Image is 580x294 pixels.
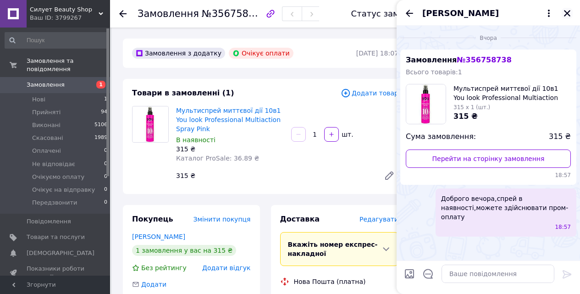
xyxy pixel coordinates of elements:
[32,147,61,155] span: Оплачені
[104,173,107,181] span: 0
[341,88,398,98] span: Додати товар
[380,166,398,185] a: Редагувати
[27,81,65,89] span: Замовлення
[400,33,576,42] div: 11.08.2025
[101,108,107,116] span: 94
[5,32,108,49] input: Пошук
[406,132,476,142] span: Сума замовлення:
[359,216,398,223] span: Редагувати
[422,268,434,280] button: Відкрити шаблони відповідей
[141,281,166,288] span: Додати
[32,186,95,194] span: Очікує на відправку
[476,34,501,42] span: Вчора
[288,241,378,257] span: Вкажіть номер експрес-накладної
[406,172,571,179] span: 18:57 11.08.2025
[27,249,94,257] span: [DEMOGRAPHIC_DATA]
[193,216,251,223] span: Змінити покупця
[172,169,376,182] div: 315 ₴
[27,265,85,281] span: Показники роботи компанії
[141,264,187,272] span: Без рейтингу
[441,194,571,222] span: Доброго вечора,спрей в наявності,можете здійснювати пром-оплату
[549,132,571,142] span: 315 ₴
[351,9,436,18] div: Статус замовлення
[132,89,234,97] span: Товари в замовленні (1)
[104,186,107,194] span: 0
[104,199,107,207] span: 0
[30,6,99,14] span: Силует Beauty Shop
[104,95,107,104] span: 1
[27,233,85,241] span: Товари та послуги
[340,130,354,139] div: шт.
[457,55,511,64] span: № 356758738
[32,95,45,104] span: Нові
[422,7,499,19] span: [PERSON_NAME]
[229,48,293,59] div: Очікує оплати
[422,7,554,19] button: [PERSON_NAME]
[176,136,215,144] span: В наявності
[176,155,259,162] span: Каталог ProSale: 36.89 ₴
[132,48,225,59] div: Замовлення з додатку
[280,215,320,223] span: Доставка
[27,217,71,226] span: Повідомлення
[32,134,63,142] span: Скасовані
[132,215,173,223] span: Покупець
[292,277,368,286] div: Нова Пошта (платна)
[132,245,236,256] div: 1 замовлення у вас на 315 ₴
[132,233,185,240] a: [PERSON_NAME]
[104,147,107,155] span: 0
[406,55,512,64] span: Замовлення
[119,9,127,18] div: Повернутися назад
[30,14,110,22] div: Ваш ID: 3799267
[133,106,168,142] img: Мультиспрей миттєвої дії 10в1 You look Professional Multiaction Spray Pink
[202,8,267,19] span: №356758738
[138,8,199,19] span: Замовлення
[32,121,61,129] span: Виконані
[32,160,75,168] span: Не відповідає
[202,264,250,272] span: Додати відгук
[406,150,571,168] a: Перейти на сторінку замовлення
[94,134,107,142] span: 1989
[176,107,281,133] a: Мультиспрей миттєвої дії 10в1 You look Professional Multiaction Spray Pink
[406,68,462,76] span: Всього товарів: 1
[94,121,107,129] span: 5106
[32,173,84,181] span: Очікуємо оплату
[27,57,110,73] span: Замовлення та повідомлення
[404,8,415,19] button: Назад
[104,160,107,168] span: 0
[453,84,571,102] span: Мультиспрей миттєвої дії 10в1 You look Professional Multiaction Spray Pink
[356,50,398,57] time: [DATE] 18:07
[562,8,573,19] button: Закрити
[555,223,571,231] span: 18:57 11.08.2025
[176,144,284,154] div: 315 ₴
[453,112,478,121] span: 315 ₴
[32,108,61,116] span: Прийняті
[96,81,105,89] span: 1
[453,104,490,111] span: 315 x 1 (шт.)
[32,199,77,207] span: Передзвонити
[406,84,446,124] img: 4692284690_w100_h100_multisprej-mgnovennogo-dejstviya.jpg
